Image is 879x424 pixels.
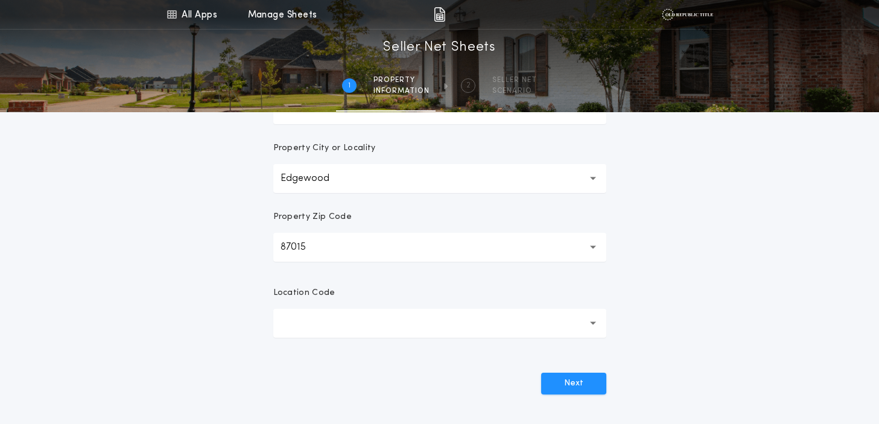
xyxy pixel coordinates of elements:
h2: 2 [466,81,471,90]
span: information [373,86,430,96]
p: Property City or Locality [273,142,376,154]
button: Next [541,373,606,394]
h1: Seller Net Sheets [383,38,496,57]
span: SCENARIO [492,86,537,96]
img: vs-icon [662,8,713,21]
p: Edgewood [281,171,349,186]
p: Property Zip Code [273,211,352,223]
button: 87015 [273,233,606,262]
img: img [434,7,445,22]
p: 87015 [281,240,325,255]
p: Location Code [273,287,335,299]
button: Edgewood [273,164,606,193]
h2: 1 [348,81,351,90]
span: SELLER NET [492,75,537,85]
span: Property [373,75,430,85]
